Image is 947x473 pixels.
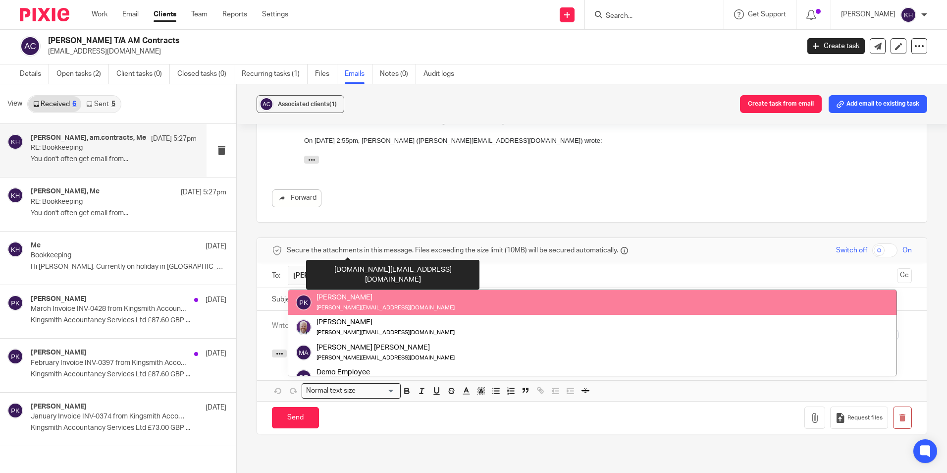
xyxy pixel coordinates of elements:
h4: [PERSON_NAME] [31,403,87,411]
small: [PERSON_NAME][EMAIL_ADDRESS][DOMAIN_NAME] [316,330,455,335]
small: [PERSON_NAME][EMAIL_ADDRESS][DOMAIN_NAME] [316,305,455,310]
h2: [PERSON_NAME] T/A AM Contracts [48,36,643,46]
img: svg%3E [7,241,23,257]
p: Kingsmith Accountancy Services Ltd £87.60 GBP ... [31,370,226,379]
a: Received6 [28,96,81,112]
img: svg%3E [900,7,916,23]
div: Search for option [302,383,401,399]
p: Bookkeeping [31,251,187,260]
a: Forward [272,189,321,207]
div: [DOMAIN_NAME][EMAIL_ADDRESS][DOMAIN_NAME] [306,260,479,290]
div: [PERSON_NAME] [316,317,455,327]
p: [DATE] 5:27pm [181,187,226,197]
p: RE: Bookkeeping [31,144,163,152]
p: Kingsmith Accountancy Services Ltd £73.00 GBP ... [31,424,226,432]
span: Associated clients [278,101,337,107]
a: Details [20,64,49,84]
span: View [7,99,22,109]
a: Learn why this is important [192,3,263,10]
div: 5 [111,101,115,108]
img: Pixie [20,8,69,21]
span: Get Support [748,11,786,18]
img: svg%3E [7,349,23,364]
a: Email [122,9,139,19]
div: [PERSON_NAME] [316,293,455,302]
div: To enrich screen reader interactions, please activate Accessibility in Grammarly extension settings [257,311,927,350]
a: Open tasks (2) [56,64,109,84]
img: svg%3E [20,36,41,57]
p: [DATE] [206,241,226,251]
h4: [PERSON_NAME], Me [31,187,100,196]
div: 6 [72,101,76,108]
a: Files [315,64,337,84]
p: February Invoice INV-0397 from Kingsmith Accountancy Services Ltd for [PERSON_NAME] T/A AM Contracts [31,359,187,367]
a: Sent5 [81,96,120,112]
img: svg%3E [259,97,274,112]
a: Client tasks (0) [116,64,170,84]
a: Audit logs [423,64,462,84]
span: Switch off [836,245,867,255]
input: Search for option [359,386,395,396]
div: [PERSON_NAME] [PERSON_NAME] [316,342,455,352]
p: [PERSON_NAME] [841,9,895,19]
p: You don't often get email from... [31,155,197,164]
span: (1) [329,101,337,107]
img: svg%3E [7,187,23,203]
a: Create task [807,38,865,54]
a: Clients [154,9,176,19]
p: [EMAIL_ADDRESS][DOMAIN_NAME] [48,47,792,57]
span: Secure the attachments in this message. Files exceeding the size limit (10MB) will be secured aut... [287,245,618,255]
p: A PDF copy of your most recent bank statement [20,283,608,293]
h4: Me [31,241,41,250]
img: svg%3E [7,403,23,418]
a: Recurring tasks (1) [242,64,308,84]
p: March Invoice INV-0428 from Kingsmith Accountancy Services Ltd for [PERSON_NAME] T/A AM Contracts [31,305,187,313]
a: Notes (0) [380,64,416,84]
span: On [902,245,912,255]
img: svg%3E [7,134,23,150]
p: January Invoice INV-0374 from Kingsmith Accountancy Services Ltd for [PERSON_NAME] T/A AM Contracts [31,413,187,421]
span: Normal text size [304,386,358,396]
div: You don't often get email from [EMAIL_ADDRESS][DOMAIN_NAME]. [9,3,600,10]
img: 299265733_8469615096385794_2151642007038266035_n%20(1).jpg [296,319,312,335]
button: Request files [830,407,888,429]
button: Associated clients(1) [257,95,344,113]
button: Cc [897,268,912,283]
p: CSV copy of your bank statement from [DATE] onwards [20,273,608,283]
img: svg%3E [7,295,23,311]
span: am.contracts@yahoo.com [288,266,412,285]
p: [DATE] [206,403,226,413]
div: Demo Employee [316,367,410,377]
img: svg%3E [296,295,312,310]
p: Hi [PERSON_NAME], Currently on holiday in [GEOGRAPHIC_DATA] i... [31,263,226,271]
a: Team [191,9,208,19]
img: svg%3E [296,344,312,360]
a: Settings [262,9,288,19]
p: You don't often get email from... [31,209,226,218]
p: Kingsmith Accountancy Services Ltd £87.60 GBP ... [31,316,226,325]
p: [DATE] [206,295,226,305]
a: Emails [345,64,372,84]
a: Closed tasks (0) [177,64,234,84]
label: Subject: [272,295,298,304]
span: Request files [847,414,883,422]
h4: [PERSON_NAME] [31,295,87,303]
span: [PERSON_NAME] T/A AM Contracts [293,271,392,281]
input: Send [272,407,319,428]
small: [PERSON_NAME][EMAIL_ADDRESS][DOMAIN_NAME] [316,355,455,360]
p: [DATE] 5:27pm [151,134,197,144]
h4: [PERSON_NAME] [31,349,87,357]
h4: [PERSON_NAME], am.contracts, Me [31,134,146,142]
img: svg%3E [296,369,312,385]
input: Search [605,12,694,21]
a: Reports [222,9,247,19]
p: [DATE] [206,349,226,358]
button: Add email to existing task [829,95,927,113]
a: Work [92,9,107,19]
p: RE: Bookkeeping [31,198,187,206]
button: Create task from email [740,95,822,113]
label: To: [272,271,283,281]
